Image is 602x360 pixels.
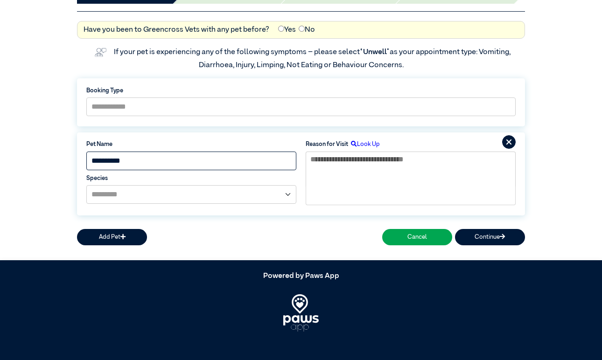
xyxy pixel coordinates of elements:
input: No [299,26,305,32]
button: Continue [455,229,525,245]
label: Species [86,174,296,183]
button: Cancel [382,229,452,245]
label: If your pet is experiencing any of the following symptoms – please select as your appointment typ... [114,48,512,69]
label: Look Up [348,140,380,149]
label: Yes [278,24,296,35]
label: No [299,24,315,35]
h5: Powered by Paws App [77,272,525,281]
span: “Unwell” [360,48,390,56]
img: PawsApp [283,294,319,332]
img: vet [91,45,109,60]
button: Add Pet [77,229,147,245]
input: Yes [278,26,284,32]
label: Reason for Visit [306,140,348,149]
label: Have you been to Greencross Vets with any pet before? [84,24,269,35]
label: Pet Name [86,140,296,149]
label: Booking Type [86,86,516,95]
